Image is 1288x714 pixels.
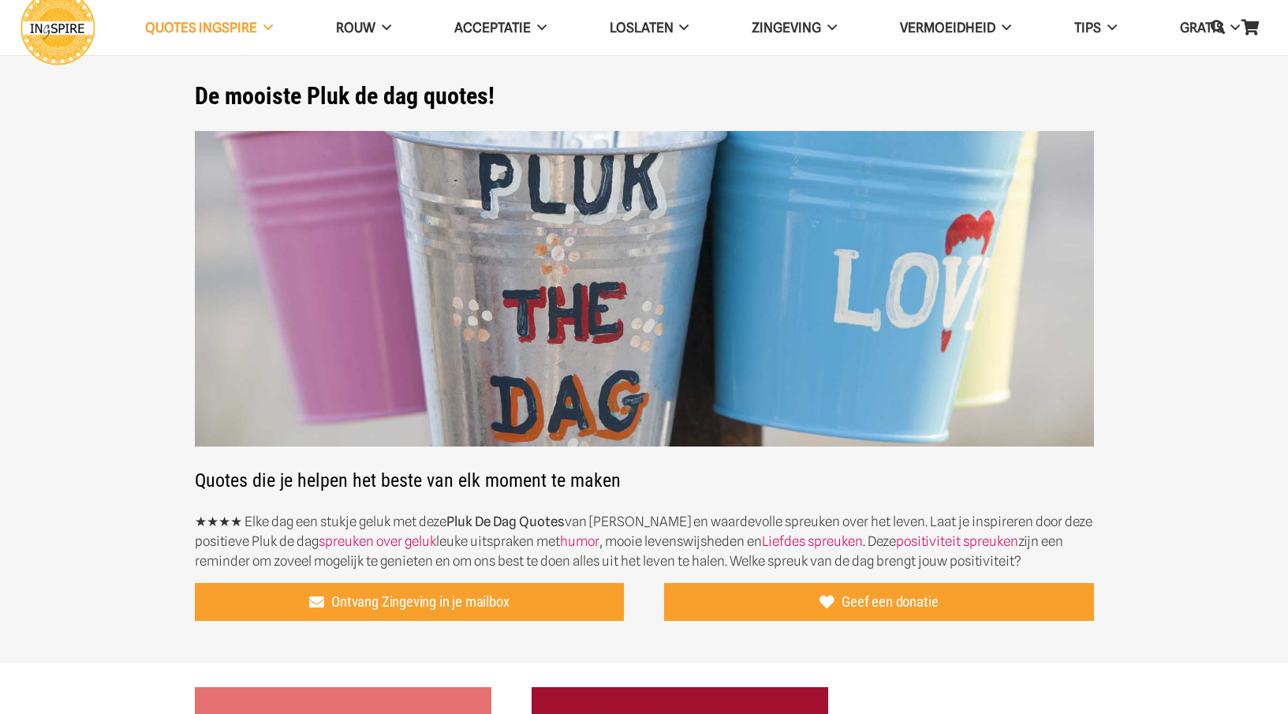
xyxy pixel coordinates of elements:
[578,8,721,48] a: Loslaten
[1202,9,1234,47] a: Zoeken
[664,583,1094,621] a: Geef een donatie
[454,20,531,36] span: Acceptatie
[195,689,491,705] a: Het Leven is wat je vandaag viert
[560,533,599,549] a: humor
[762,533,863,549] a: Liefdes spreuken
[195,131,1094,492] h2: Quotes die je helpen het beste van elk moment te maken
[423,8,578,48] a: Acceptatie
[868,8,1043,48] a: VERMOEIDHEID
[896,533,1018,549] a: positiviteit spreuken
[842,593,938,611] span: Geef een donatie
[114,8,304,48] a: QUOTES INGSPIRE
[1148,8,1271,48] a: GRATIS
[195,131,1094,447] img: Pluk de dag quotes! - kijk snel op ingspire.nl
[195,512,1094,571] p: ★★★★ Elke dag een stukje geluk met deze van [PERSON_NAME] en waardevolle spreuken over het leven....
[1043,8,1148,48] a: TIPS
[720,8,868,48] a: Zingeving
[319,533,436,549] a: spreuken over geluk
[1074,20,1101,36] span: TIPS
[145,20,257,36] span: QUOTES INGSPIRE
[532,689,828,705] a: spreuk – Elke nieuwe dag is een cadeau klaar om uitgepakt te worden
[752,20,821,36] span: Zingeving
[1180,20,1224,36] span: GRATIS
[610,20,674,36] span: Loslaten
[446,514,565,529] strong: Pluk De Dag Quotes
[900,20,995,36] span: VERMOEIDHEID
[195,82,1094,110] h1: De mooiste Pluk de dag quotes!
[331,593,509,611] span: Ontvang Zingeving in je mailbox
[336,20,375,36] span: ROUW
[195,583,625,621] a: Ontvang Zingeving in je mailbox
[304,8,423,48] a: ROUW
